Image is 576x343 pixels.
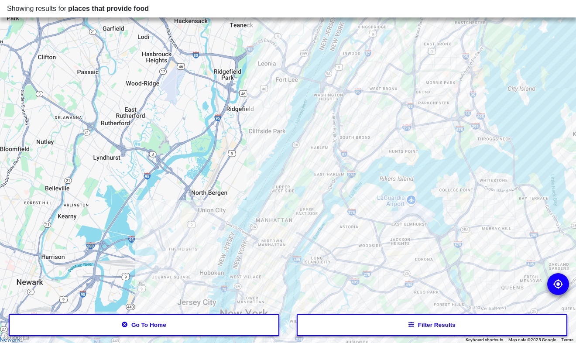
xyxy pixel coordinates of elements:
[2,332,31,343] a: Open this area in Google Maps (opens a new window)
[9,314,279,336] button: Go to home
[561,337,573,342] a: Terms (opens in new tab)
[2,332,31,343] img: Google
[7,3,569,14] div: Showing results for
[466,337,503,343] button: Keyboard shortcuts
[297,314,567,336] button: Filter results
[68,5,149,12] span: places that provide food
[553,279,563,289] img: go to my location
[508,337,556,342] span: Map data ©2025 Google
